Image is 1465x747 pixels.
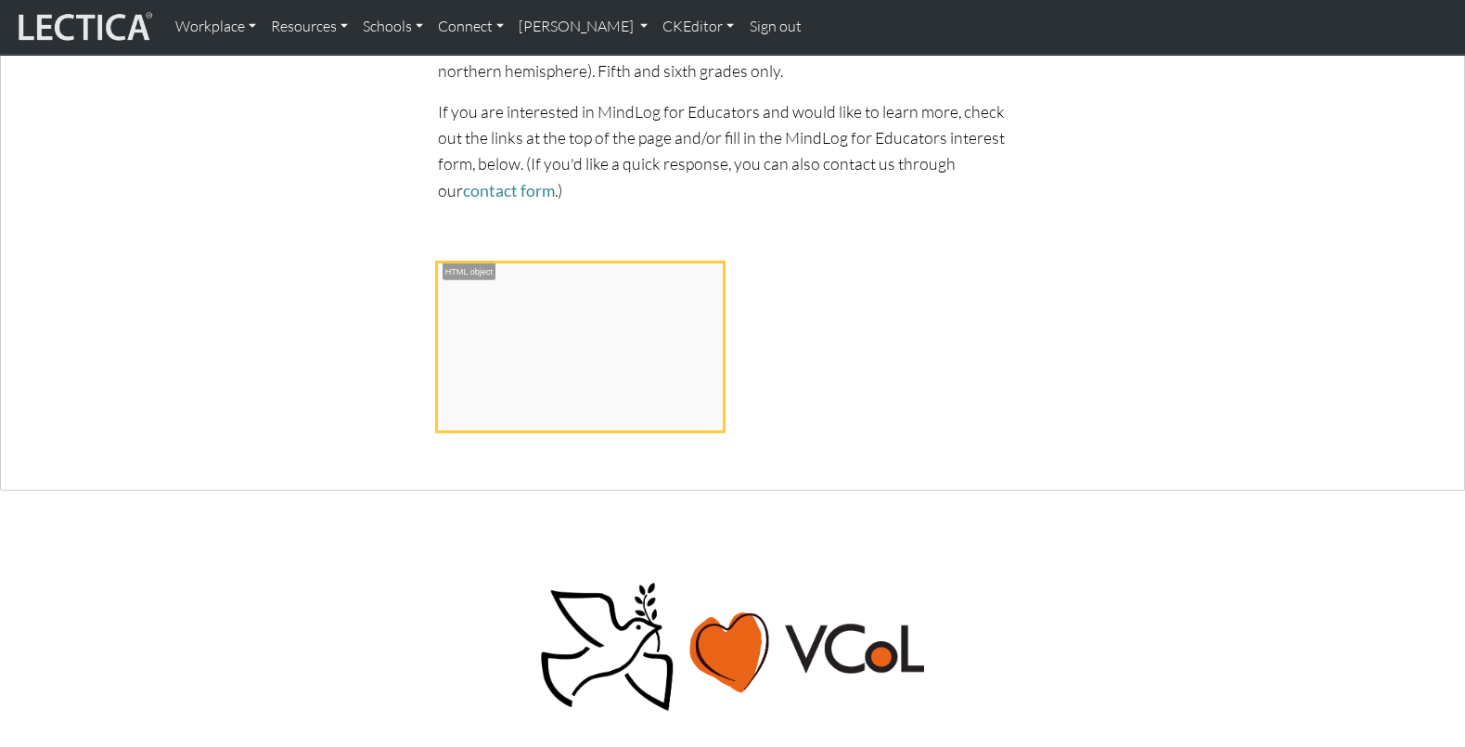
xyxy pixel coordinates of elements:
[431,7,511,46] a: Connect
[438,98,1028,204] p: If you are interested in MindLog for Educators and would like to learn more, check out the links ...
[511,7,655,46] a: [PERSON_NAME]
[168,7,263,46] a: Workplace
[355,7,431,46] a: Schools
[14,9,153,45] img: lecticalive
[534,580,932,715] img: Peace, love, VCoL
[463,181,555,200] a: contact form
[438,32,1028,84] p: We are in the process of booking BETA engagements for the spring semester (in the northern hemisp...
[263,7,355,46] a: Resources
[741,7,808,46] a: Sign out
[655,7,741,46] a: CKEditor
